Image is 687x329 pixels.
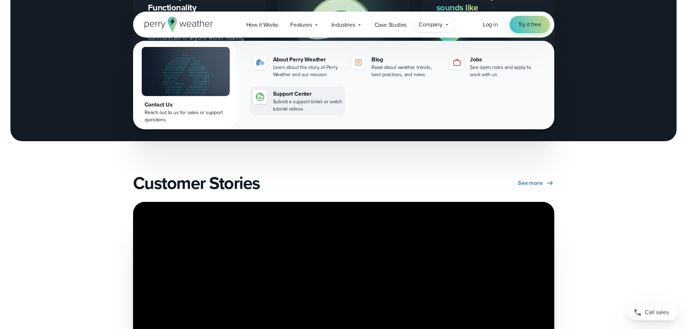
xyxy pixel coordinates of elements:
img: jobs-icon-1.svg [453,58,461,67]
div: Submit a support ticket or watch tutorial videos [273,98,343,113]
span: Industries [331,21,355,29]
a: Case Studies [369,17,413,32]
img: blog-icon.svg [354,58,363,67]
a: Call sales [628,304,678,320]
a: Log in [483,20,498,29]
img: contact-icon.svg [256,92,264,101]
img: about-icon.svg [256,58,264,67]
a: About Perry Weather Learn about the story of Perry Weather and our mission [250,52,345,81]
span: See more [518,179,542,187]
h2: Customer Stories [133,173,339,193]
a: Blog Read about weather trends, best practices, and news [348,52,444,81]
a: Support Center Submit a support ticket or watch tutorial videos [250,87,345,116]
span: How it Works [246,21,278,29]
span: Call sales [645,308,669,317]
div: Learn about the story of Perry Weather and our mission [273,64,343,78]
div: Read about weather trends, best practices, and news [371,64,441,78]
div: Reach out to us for sales or support questions [145,109,227,124]
div: See open roles and apply to work with us [470,64,540,78]
div: About Perry Weather [273,55,343,64]
a: Contact Us Reach out to us for sales or support questions [135,42,237,128]
a: How it Works [240,17,285,32]
span: Case Studies [375,21,407,29]
div: Blog [371,55,441,64]
a: Jobs See open roles and apply to work with us [447,52,542,81]
span: Company [419,20,442,29]
div: Support Center [273,90,343,98]
a: Try it free [510,16,550,33]
span: Features [290,21,312,29]
div: Contact Us [145,100,227,109]
span: Try it free [518,20,541,29]
div: Jobs [470,55,540,64]
a: See more [518,179,554,187]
